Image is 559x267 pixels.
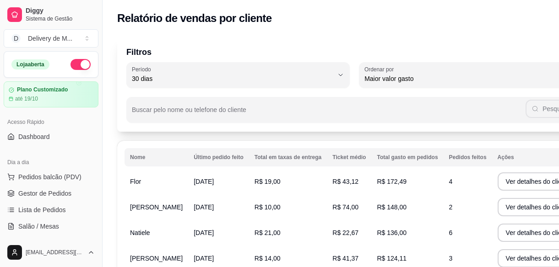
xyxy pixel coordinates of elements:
[18,205,66,214] span: Lista de Pedidos
[194,255,214,262] span: [DATE]
[449,178,453,185] span: 4
[332,255,358,262] span: R$ 41,37
[132,109,526,118] input: Buscar pelo nome ou telefone do cliente
[377,203,407,211] span: R$ 148,00
[26,249,84,256] span: [EMAIL_ADDRESS][DOMAIN_NAME]
[4,235,98,250] a: Diggy Botnovo
[194,203,214,211] span: [DATE]
[4,170,98,184] button: Pedidos balcão (PDV)
[4,81,98,107] a: Plano Customizadoaté 19/10
[255,255,281,262] span: R$ 14,00
[188,148,249,166] th: Último pedido feito
[255,229,281,236] span: R$ 21,00
[377,255,407,262] span: R$ 124,11
[4,129,98,144] a: Dashboard
[26,7,95,15] span: Diggy
[377,178,407,185] span: R$ 172,49
[4,241,98,263] button: [EMAIL_ADDRESS][DOMAIN_NAME]
[18,189,71,198] span: Gestor de Pedidos
[17,86,68,93] article: Plano Customizado
[18,222,59,231] span: Salão / Mesas
[364,65,397,73] label: Ordenar por
[130,255,183,262] span: [PERSON_NAME]
[449,255,453,262] span: 3
[4,4,98,26] a: DiggySistema de Gestão
[130,229,150,236] span: Natiele
[132,74,333,83] span: 30 dias
[130,203,183,211] span: [PERSON_NAME]
[4,29,98,48] button: Select a team
[255,178,281,185] span: R$ 19,00
[249,148,327,166] th: Total em taxas de entrega
[15,95,38,102] article: até 19/10
[332,203,358,211] span: R$ 74,00
[377,229,407,236] span: R$ 136,00
[449,229,453,236] span: 6
[371,148,443,166] th: Total gasto em pedidos
[126,62,350,88] button: Período30 dias
[71,59,91,70] button: Alterar Status
[11,34,21,43] span: D
[26,15,95,22] span: Sistema de Gestão
[4,186,98,201] a: Gestor de Pedidos
[18,132,50,141] span: Dashboard
[11,59,49,69] div: Loja aberta
[194,229,214,236] span: [DATE]
[332,229,358,236] span: R$ 22,67
[132,65,154,73] label: Período
[255,203,281,211] span: R$ 10,00
[332,178,358,185] span: R$ 43,12
[117,11,272,26] h2: Relatório de vendas por cliente
[28,34,72,43] div: Delivery de M ...
[449,203,453,211] span: 2
[130,178,141,185] span: Flor
[18,172,81,182] span: Pedidos balcão (PDV)
[4,219,98,234] a: Salão / Mesas
[194,178,214,185] span: [DATE]
[125,148,188,166] th: Nome
[4,203,98,217] a: Lista de Pedidos
[327,148,371,166] th: Ticket médio
[444,148,492,166] th: Pedidos feitos
[4,155,98,170] div: Dia a dia
[4,115,98,129] div: Acesso Rápido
